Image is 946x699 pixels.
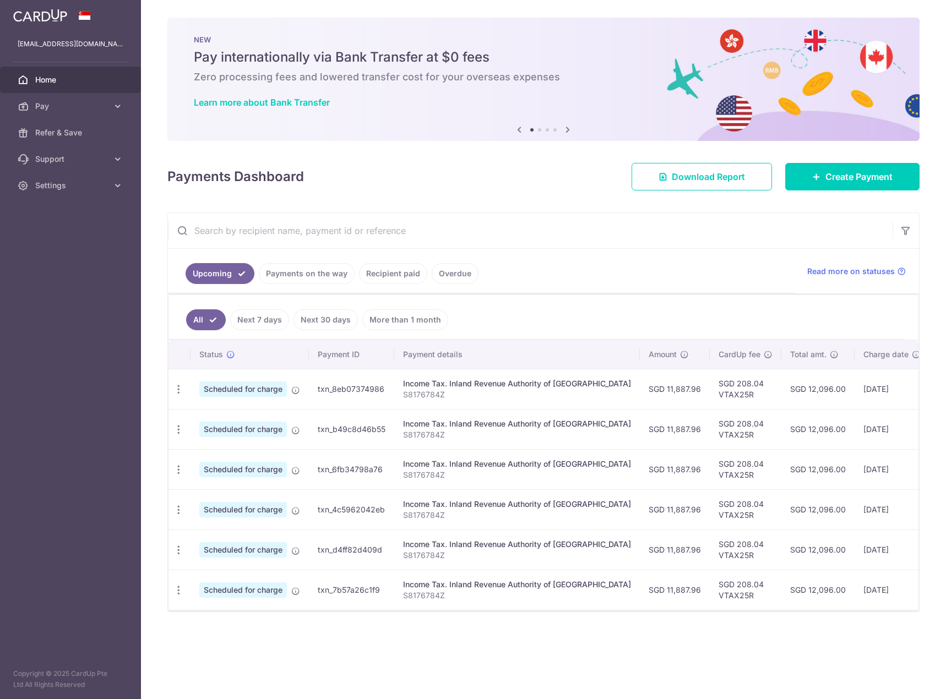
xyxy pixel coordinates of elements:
[359,263,427,284] a: Recipient paid
[807,266,895,277] span: Read more on statuses
[199,582,287,598] span: Scheduled for charge
[855,570,929,610] td: [DATE]
[403,499,631,510] div: Income Tax. Inland Revenue Authority of [GEOGRAPHIC_DATA]
[432,263,479,284] a: Overdue
[167,18,920,141] img: Bank transfer banner
[719,349,760,360] span: CardUp fee
[790,349,827,360] span: Total amt.
[186,309,226,330] a: All
[35,180,108,191] span: Settings
[710,529,781,570] td: SGD 208.04 VTAX25R
[309,449,394,489] td: txn_6fb34798a76
[710,570,781,610] td: SGD 208.04 VTAX25R
[781,529,855,570] td: SGD 12,096.00
[781,369,855,409] td: SGD 12,096.00
[309,570,394,610] td: txn_7b57a26c1f9
[403,539,631,550] div: Income Tax. Inland Revenue Authority of [GEOGRAPHIC_DATA]
[781,409,855,449] td: SGD 12,096.00
[649,349,677,360] span: Amount
[13,9,67,22] img: CardUp
[403,458,631,469] div: Income Tax. Inland Revenue Authority of [GEOGRAPHIC_DATA]
[35,154,108,165] span: Support
[18,39,123,50] p: [EMAIL_ADDRESS][DOMAIN_NAME]
[640,529,710,570] td: SGD 11,887.96
[710,409,781,449] td: SGD 208.04 VTAX25R
[293,309,358,330] a: Next 30 days
[35,101,108,112] span: Pay
[403,378,631,389] div: Income Tax. Inland Revenue Authority of [GEOGRAPHIC_DATA]
[194,97,330,108] a: Learn more about Bank Transfer
[199,542,287,558] span: Scheduled for charge
[403,510,631,521] p: S8176784Z
[194,48,893,66] h5: Pay internationally via Bank Transfer at $0 fees
[403,389,631,400] p: S8176784Z
[186,263,254,284] a: Upcoming
[230,309,289,330] a: Next 7 days
[199,422,287,437] span: Scheduled for charge
[781,489,855,529] td: SGD 12,096.00
[199,502,287,517] span: Scheduled for charge
[167,167,304,187] h4: Payments Dashboard
[309,489,394,529] td: txn_4c5962042eb
[640,449,710,489] td: SGD 11,887.96
[199,462,287,477] span: Scheduled for charge
[309,529,394,570] td: txn_d4ff82d409d
[781,570,855,610] td: SGD 12,096.00
[855,529,929,570] td: [DATE]
[362,309,448,330] a: More than 1 month
[309,409,394,449] td: txn_b49c8d46b55
[855,409,929,449] td: [DATE]
[35,74,108,85] span: Home
[855,369,929,409] td: [DATE]
[403,418,631,429] div: Income Tax. Inland Revenue Authority of [GEOGRAPHIC_DATA]
[394,340,640,369] th: Payment details
[710,489,781,529] td: SGD 208.04 VTAX25R
[855,449,929,489] td: [DATE]
[640,409,710,449] td: SGD 11,887.96
[807,266,906,277] a: Read more on statuses
[781,449,855,489] td: SGD 12,096.00
[710,369,781,409] td: SGD 208.04 VTAX25R
[403,590,631,601] p: S8176784Z
[194,70,893,84] h6: Zero processing fees and lowered transfer cost for your overseas expenses
[710,449,781,489] td: SGD 208.04 VTAX25R
[825,170,893,183] span: Create Payment
[403,579,631,590] div: Income Tax. Inland Revenue Authority of [GEOGRAPHIC_DATA]
[309,340,394,369] th: Payment ID
[199,381,287,397] span: Scheduled for charge
[640,570,710,610] td: SGD 11,887.96
[194,35,893,44] p: NEW
[259,263,355,284] a: Payments on the way
[785,163,920,190] a: Create Payment
[403,469,631,480] p: S8176784Z
[309,369,394,409] td: txn_8eb07374986
[640,489,710,529] td: SGD 11,887.96
[855,489,929,529] td: [DATE]
[199,349,223,360] span: Status
[632,163,772,190] a: Download Report
[403,550,631,561] p: S8176784Z
[863,349,909,360] span: Charge date
[168,213,893,248] input: Search by recipient name, payment id or reference
[35,127,108,138] span: Refer & Save
[640,369,710,409] td: SGD 11,887.96
[403,429,631,440] p: S8176784Z
[672,170,745,183] span: Download Report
